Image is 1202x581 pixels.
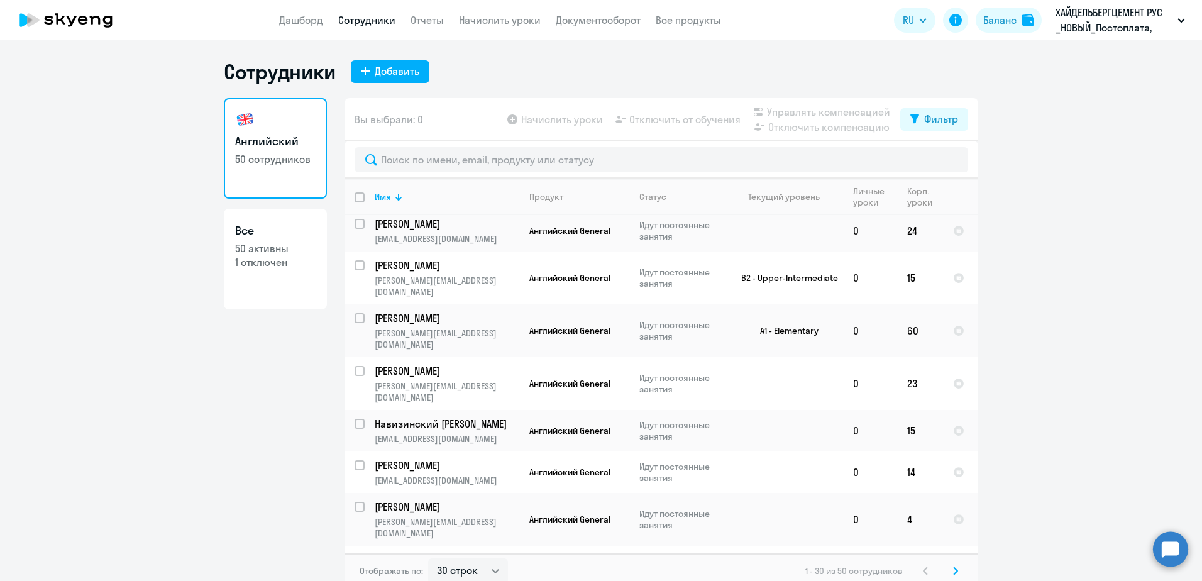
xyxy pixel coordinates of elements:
[900,108,968,131] button: Фильтр
[529,325,610,336] span: Английский General
[375,458,519,472] a: [PERSON_NAME]
[529,378,610,389] span: Английский General
[843,410,897,451] td: 0
[897,493,943,546] td: 4
[375,328,519,350] p: [PERSON_NAME][EMAIL_ADDRESS][DOMAIN_NAME]
[355,147,968,172] input: Поиск по имени, email, продукту или статусу
[853,185,896,208] div: Личные уроки
[411,14,444,26] a: Отчеты
[375,258,517,272] p: [PERSON_NAME]
[639,267,725,289] p: Идут постоянные занятия
[1056,5,1172,35] p: ХАЙДЕЛЬБЕРГЦЕМЕНТ РУС _НОВЫЙ_Постоплата, ХАЙДЕЛЬБЕРГЦЕМЕНТ РУС, ООО
[639,219,725,242] p: Идут постоянные занятия
[375,553,517,567] p: [PERSON_NAME]
[897,304,943,357] td: 60
[235,152,316,166] p: 50 сотрудников
[375,311,517,325] p: [PERSON_NAME]
[639,319,725,342] p: Идут постоянные занятия
[375,275,519,297] p: [PERSON_NAME][EMAIL_ADDRESS][DOMAIN_NAME]
[894,8,935,33] button: RU
[375,553,519,567] a: [PERSON_NAME]
[355,112,423,127] span: Вы выбрали: 0
[529,225,610,236] span: Английский General
[843,210,897,252] td: 0
[459,14,541,26] a: Начислить уроки
[375,417,517,431] p: Навизинский [PERSON_NAME]
[897,451,943,493] td: 14
[639,508,725,531] p: Идут постоянные занятия
[897,210,943,252] td: 24
[639,191,666,202] div: Статус
[843,493,897,546] td: 0
[903,13,914,28] span: RU
[375,433,519,445] p: [EMAIL_ADDRESS][DOMAIN_NAME]
[805,565,903,577] span: 1 - 30 из 50 сотрудников
[224,209,327,309] a: Все50 активны1 отключен
[853,185,885,208] div: Личные уроки
[639,191,725,202] div: Статус
[726,304,843,357] td: A1 - Elementary
[375,380,519,403] p: [PERSON_NAME][EMAIL_ADDRESS][DOMAIN_NAME]
[375,233,519,245] p: [EMAIL_ADDRESS][DOMAIN_NAME]
[529,272,610,284] span: Английский General
[843,252,897,304] td: 0
[224,59,336,84] h1: Сотрудники
[235,133,316,150] h3: Английский
[639,419,725,442] p: Идут постоянные занятия
[360,565,423,577] span: Отображать по:
[224,98,327,199] a: Английский50 сотрудников
[907,185,932,208] div: Корп. уроки
[556,14,641,26] a: Документооборот
[639,461,725,484] p: Идут постоянные занятия
[351,60,429,83] button: Добавить
[529,191,563,202] div: Продукт
[748,191,820,202] div: Текущий уровень
[375,475,519,486] p: [EMAIL_ADDRESS][DOMAIN_NAME]
[976,8,1042,33] button: Балансbalance
[375,417,519,431] a: Навизинский [PERSON_NAME]
[529,425,610,436] span: Английский General
[375,191,519,202] div: Имя
[1022,14,1034,26] img: balance
[375,458,517,472] p: [PERSON_NAME]
[235,109,255,130] img: english
[375,364,517,378] p: [PERSON_NAME]
[924,111,958,126] div: Фильтр
[375,217,517,231] p: [PERSON_NAME]
[375,500,517,514] p: [PERSON_NAME]
[529,514,610,525] span: Английский General
[726,252,843,304] td: B2 - Upper-Intermediate
[235,241,316,255] p: 50 активны
[235,255,316,269] p: 1 отключен
[338,14,395,26] a: Сотрудники
[375,364,519,378] a: [PERSON_NAME]
[639,372,725,395] p: Идут постоянные занятия
[897,252,943,304] td: 15
[235,223,316,239] h3: Все
[843,451,897,493] td: 0
[983,13,1017,28] div: Баланс
[656,14,721,26] a: Все продукты
[375,500,519,514] a: [PERSON_NAME]
[375,64,419,79] div: Добавить
[736,191,842,202] div: Текущий уровень
[375,311,519,325] a: [PERSON_NAME]
[897,357,943,410] td: 23
[529,467,610,478] span: Английский General
[375,217,519,231] a: [PERSON_NAME]
[897,410,943,451] td: 15
[843,357,897,410] td: 0
[843,304,897,357] td: 0
[279,14,323,26] a: Дашборд
[375,258,519,272] a: [PERSON_NAME]
[529,191,629,202] div: Продукт
[907,185,942,208] div: Корп. уроки
[1049,5,1191,35] button: ХАЙДЕЛЬБЕРГЦЕМЕНТ РУС _НОВЫЙ_Постоплата, ХАЙДЕЛЬБЕРГЦЕМЕНТ РУС, ООО
[375,516,519,539] p: [PERSON_NAME][EMAIL_ADDRESS][DOMAIN_NAME]
[375,191,391,202] div: Имя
